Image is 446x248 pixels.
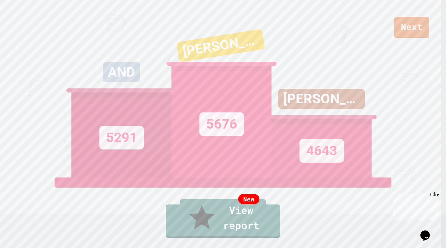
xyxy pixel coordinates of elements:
div: 4643 [299,139,344,163]
div: AND [103,62,140,82]
div: [PERSON_NAME] [177,29,265,62]
iframe: chat widget [390,192,439,220]
div: 5291 [99,126,144,149]
div: New [238,194,259,204]
iframe: chat widget [418,221,439,241]
div: Chat with us now!Close [3,3,46,43]
div: 5676 [199,112,244,136]
a: Next [394,17,429,38]
a: View report [180,199,266,238]
div: [PERSON_NAME] [278,89,365,109]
